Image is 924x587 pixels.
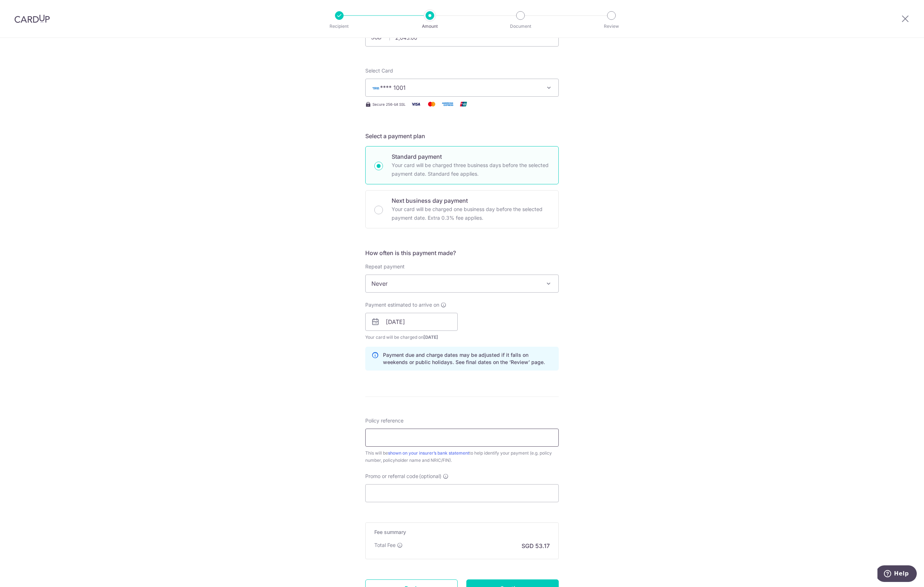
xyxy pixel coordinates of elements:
span: Never [365,275,559,293]
span: Payment estimated to arrive on [365,301,439,308]
p: Your card will be charged one business day before the selected payment date. Extra 0.3% fee applies. [392,205,550,222]
img: American Express [440,100,455,109]
p: Review [585,23,638,30]
span: [DATE] [423,334,438,340]
h5: Fee summary [374,529,550,536]
div: This will be to help identify your payment (e.g. policy number, policyholder name and NRIC/FIN). [365,450,559,464]
span: Secure 256-bit SSL [372,101,406,107]
p: Your card will be charged three business days before the selected payment date. Standard fee appl... [392,161,550,178]
span: Promo or referral code [365,473,418,480]
span: Your card will be charged on [365,334,458,341]
p: Total Fee [374,542,396,549]
img: Mastercard [424,100,439,109]
iframe: Opens a widget where you can find more information [877,565,917,583]
h5: Select a payment plan [365,132,559,140]
p: Recipient [313,23,366,30]
p: Standard payment [392,152,550,161]
span: translation missing: en.payables.payment_networks.credit_card.summary.labels.select_card [365,67,393,74]
label: Policy reference [365,417,404,424]
p: Next business day payment [392,196,550,205]
h5: How often is this payment made? [365,249,559,257]
img: AMEX [371,86,380,91]
p: Document [494,23,547,30]
input: DD / MM / YYYY [365,313,458,331]
label: Repeat payment [365,263,405,270]
p: Amount [403,23,457,30]
span: (optional) [419,473,441,480]
p: Payment due and charge dates may be adjusted if it falls on weekends or public holidays. See fina... [383,351,553,366]
img: CardUp [14,14,50,23]
img: Visa [409,100,423,109]
img: Union Pay [456,100,471,109]
span: Never [366,275,558,292]
p: SGD 53.17 [522,542,550,550]
a: shown on your insurer’s bank statement [388,450,469,456]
